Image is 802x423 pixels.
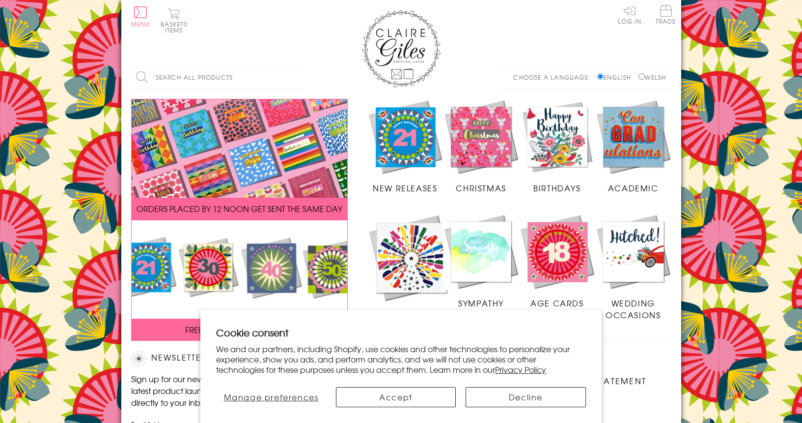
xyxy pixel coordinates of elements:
span: FREE P&P ON ALL UK ORDERS [185,324,293,335]
a: New Releases [367,99,443,194]
img: Claire Giles Greetings Cards [362,10,441,88]
span: Menu [131,20,150,29]
input: Search all products [131,66,303,89]
a: Christmas [443,99,519,194]
button: Basket0 items [161,8,188,33]
a: Academic [595,99,671,194]
span: Manage preferences [224,391,319,403]
h2: Cookie consent [216,326,586,339]
span: Academic [608,182,659,194]
a: Trade [656,5,676,26]
a: Sympathy [443,213,519,309]
input: Search [293,66,303,89]
span: Trade [656,5,676,24]
span: Christmas [456,182,506,194]
span: Birthdays [533,182,581,194]
span: ORDERS PLACED BY 12 NOON GET SENT THE SAME DAY [137,203,342,214]
span: Sympathy [458,297,504,309]
span: Wedding Occasions [606,297,661,321]
a: Birthdays [519,99,595,194]
a: Age Cards [519,213,595,309]
a: Wedding Occasions [595,213,671,321]
p: Sign up for our newsletter to receive the latest product launches, news and offers directly to yo... [131,373,298,408]
input: English [597,73,604,80]
span: Age Cards [530,297,583,309]
a: Congratulations [367,213,456,321]
label: English [597,73,636,82]
button: Menu [131,6,150,27]
p: Choose a language: [513,73,595,82]
a: Log In [618,5,641,24]
h2: Newsletter [131,351,298,366]
label: Welsh [638,73,666,82]
button: Decline [466,387,586,407]
p: We and our partners, including Shopify, use cookies and other technologies to personalize your ex... [216,344,586,374]
button: Accept [336,387,456,407]
button: Manage preferences [216,387,326,407]
span: New Releases [373,182,437,194]
span: 0 items [165,20,188,34]
a: Privacy Policy [495,363,546,375]
input: Welsh [638,73,645,80]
